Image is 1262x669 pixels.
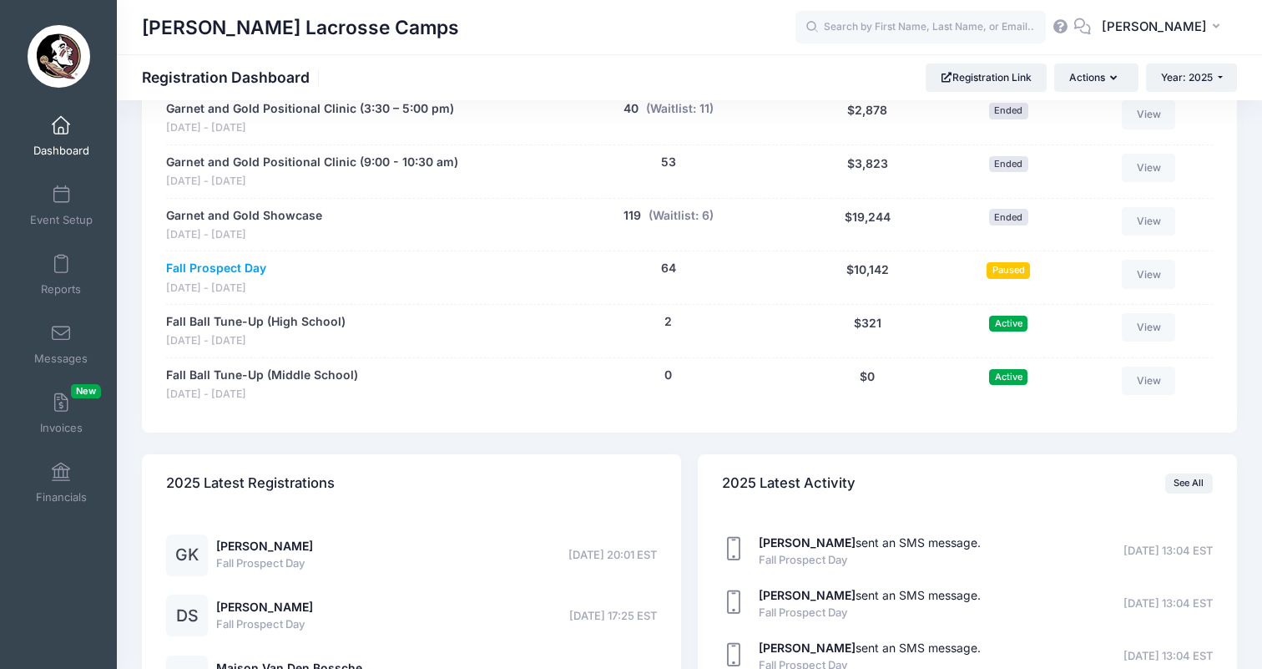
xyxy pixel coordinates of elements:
h4: 2025 Latest Activity [722,459,856,507]
span: [DATE] - [DATE] [166,281,266,296]
span: Ended [989,156,1028,172]
h1: Registration Dashboard [142,68,324,86]
span: Financials [36,490,87,504]
a: Reports [22,246,101,304]
span: [DATE] - [DATE] [166,387,358,403]
a: Fall Ball Tune-Up (High School) [166,313,346,331]
span: Ended [989,209,1028,225]
a: See All [1165,474,1213,494]
a: DS [166,610,208,624]
button: (Waitlist: 11) [646,100,714,118]
div: $10,142 [794,260,940,296]
a: View [1122,260,1175,288]
a: [PERSON_NAME]sent an SMS message. [759,641,981,655]
span: Dashboard [33,144,89,158]
button: 53 [661,154,676,171]
h1: [PERSON_NAME] Lacrosse Camps [142,8,459,47]
span: Active [989,369,1027,385]
button: (Waitlist: 6) [649,207,714,225]
img: Sara Tisdale Lacrosse Camps [28,25,90,88]
div: DS [166,595,208,636]
div: $0 [794,367,940,403]
span: Invoices [40,421,83,435]
a: [PERSON_NAME]sent an SMS message. [759,535,981,550]
button: Actions [1054,63,1138,92]
a: [PERSON_NAME] [216,600,313,614]
span: [DATE] - [DATE] [166,174,458,190]
span: Fall Prospect Day [759,605,981,621]
span: [DATE] 13:04 EST [1123,596,1213,612]
span: Paused [987,262,1030,278]
a: Event Setup [22,176,101,235]
div: $19,244 [794,207,940,243]
a: View [1122,154,1175,182]
span: [DATE] - [DATE] [166,120,454,136]
span: Fall Prospect Day [759,552,981,569]
span: [DATE] 20:01 EST [568,547,657,564]
strong: [PERSON_NAME] [759,588,856,602]
a: Financials [22,454,101,512]
div: GK [166,535,208,576]
a: Dashboard [22,107,101,165]
button: 2 [664,313,672,331]
a: View [1122,100,1175,129]
a: Garnet and Gold Positional Clinic (3:30 – 5:00 pm) [166,100,454,118]
strong: [PERSON_NAME] [759,535,856,550]
a: GK [166,549,208,563]
span: Messages [34,352,88,366]
a: Garnet and Gold Showcase [166,207,322,225]
a: InvoicesNew [22,384,101,443]
span: Fall Prospect Day [216,616,313,633]
a: Fall Ball Tune-Up (Middle School) [166,367,358,384]
button: 119 [623,207,641,225]
div: $321 [794,313,940,349]
a: Registration Link [926,63,1047,92]
button: [PERSON_NAME] [1091,8,1237,47]
a: Garnet and Gold Positional Clinic (9:00 - 10:30 am) [166,154,458,171]
span: [PERSON_NAME] [1102,18,1207,36]
span: New [71,384,101,398]
h4: 2025 Latest Registrations [166,459,335,507]
span: [DATE] 13:04 EST [1123,543,1213,560]
strong: [PERSON_NAME] [759,641,856,655]
a: View [1122,313,1175,342]
a: View [1122,207,1175,236]
span: Active [989,316,1027,332]
span: Event Setup [30,213,93,227]
span: Reports [41,282,81,296]
a: Messages [22,315,101,373]
button: 64 [661,260,676,277]
span: [DATE] 17:25 EST [569,608,657,625]
input: Search by First Name, Last Name, or Email... [795,11,1046,44]
span: [DATE] 13:04 EST [1123,648,1213,665]
a: [PERSON_NAME] [216,539,313,553]
span: Year: 2025 [1161,71,1213,84]
a: Fall Prospect Day [166,260,266,277]
button: Year: 2025 [1146,63,1237,92]
button: 40 [623,100,639,118]
span: [DATE] - [DATE] [166,333,346,349]
a: [PERSON_NAME]sent an SMS message. [759,588,981,602]
span: Ended [989,103,1028,119]
button: 0 [664,367,672,384]
span: [DATE] - [DATE] [166,227,322,243]
a: View [1122,367,1175,395]
span: Fall Prospect Day [216,555,313,572]
div: $2,878 [794,100,940,136]
div: $3,823 [794,154,940,190]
